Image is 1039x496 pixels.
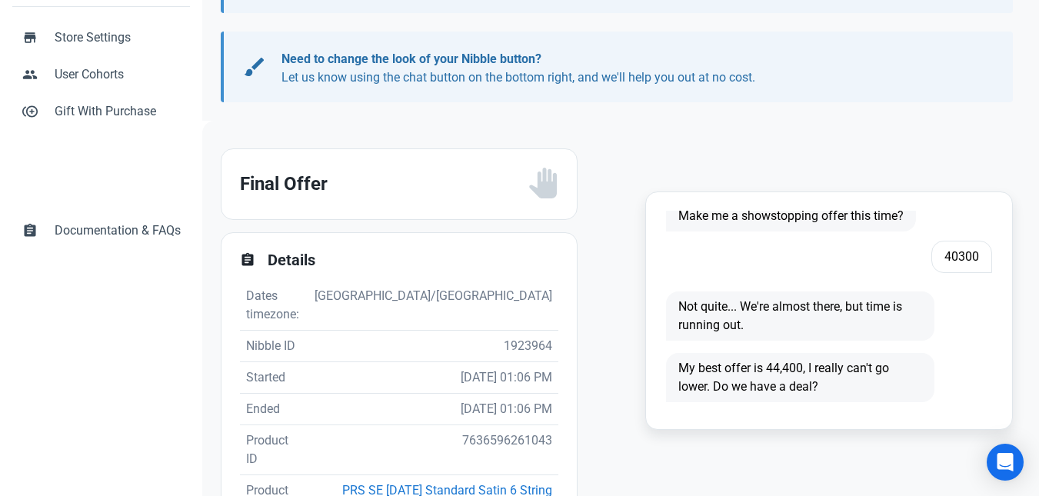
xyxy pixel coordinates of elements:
h2: Details [268,251,558,269]
span: brush [242,55,267,79]
h2: Final Offer [240,168,528,199]
span: assignment [240,252,255,268]
span: My best offer is 44,400, I really can't go lower. Do we have a deal? [666,353,934,402]
span: people [22,65,38,81]
td: Started [240,362,308,394]
a: storeStore Settings [12,19,190,56]
span: Gift With Purchase [55,102,181,121]
td: [DATE] 01:06 PM [308,362,558,394]
span: Store Settings [55,28,181,47]
img: status_user_offer_unavailable.svg [528,168,558,198]
td: [DATE] 01:06 PM [308,394,558,425]
b: Need to change the look of your Nibble button? [281,52,541,66]
a: control_point_duplicateGift With Purchase [12,93,190,130]
span: store [22,28,38,44]
a: assignmentDocumentation & FAQs [12,212,190,249]
div: Open Intercom Messenger [987,444,1024,481]
p: Let us know using the chat button on the bottom right, and we'll help you out at no cost. [281,50,980,87]
span: control_point_duplicate [22,102,38,118]
td: 7636596261043 [308,425,558,475]
a: peopleUser Cohorts [12,56,190,93]
span: User Cohorts [55,65,181,84]
span: Not quite... We're almost there, but time is running out. [666,291,934,341]
td: Dates timezone: [240,281,308,331]
td: Nibble ID [240,331,308,362]
td: Ended [240,394,308,425]
span: assignment [22,221,38,237]
span: 40300 [931,241,992,273]
span: Documentation & FAQs [55,221,181,240]
span: Make me a showstopping offer this time? [666,201,916,231]
td: [GEOGRAPHIC_DATA]/[GEOGRAPHIC_DATA] [308,281,558,331]
td: 1923964 [308,331,558,362]
td: Product ID [240,425,308,475]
